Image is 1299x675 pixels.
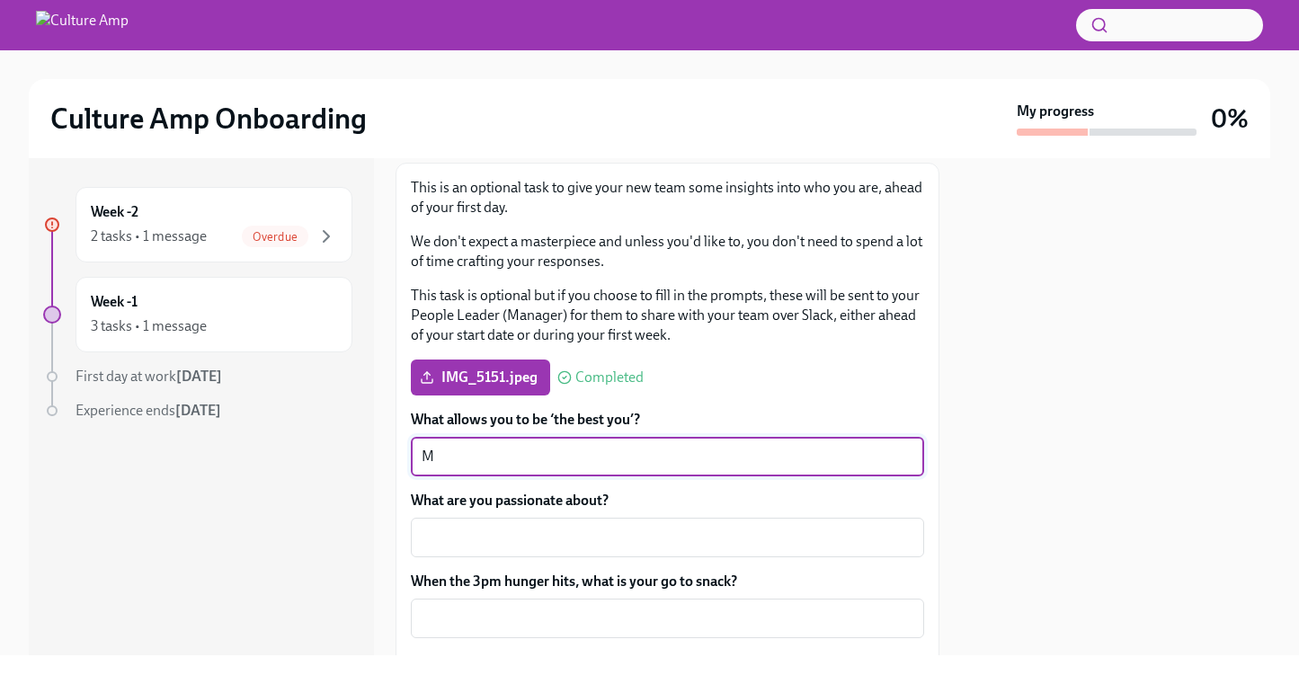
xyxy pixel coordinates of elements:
[91,292,138,312] h6: Week -1
[1017,102,1094,121] strong: My progress
[43,367,352,386] a: First day at work[DATE]
[423,369,538,386] span: IMG_5151.jpeg
[91,202,138,222] h6: Week -2
[411,653,924,672] label: What are you most looking forward to in your new role?
[411,572,924,591] label: When the 3pm hunger hits, what is your go to snack?
[76,402,221,419] span: Experience ends
[76,368,222,385] span: First day at work
[175,402,221,419] strong: [DATE]
[422,446,913,467] textarea: M
[176,368,222,385] strong: [DATE]
[411,232,924,271] p: We don't expect a masterpiece and unless you'd like to, you don't need to spend a lot of time cra...
[411,491,924,511] label: What are you passionate about?
[242,230,308,244] span: Overdue
[91,226,207,246] div: 2 tasks • 1 message
[36,11,129,40] img: Culture Amp
[50,101,367,137] h2: Culture Amp Onboarding
[411,178,924,218] p: This is an optional task to give your new team some insights into who you are, ahead of your firs...
[43,187,352,262] a: Week -22 tasks • 1 messageOverdue
[91,316,207,336] div: 3 tasks • 1 message
[411,286,924,345] p: This task is optional but if you choose to fill in the prompts, these will be sent to your People...
[1211,102,1249,135] h3: 0%
[575,370,644,385] span: Completed
[411,410,924,430] label: What allows you to be ‘the best you’?
[411,360,550,395] label: IMG_5151.jpeg
[43,277,352,352] a: Week -13 tasks • 1 message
